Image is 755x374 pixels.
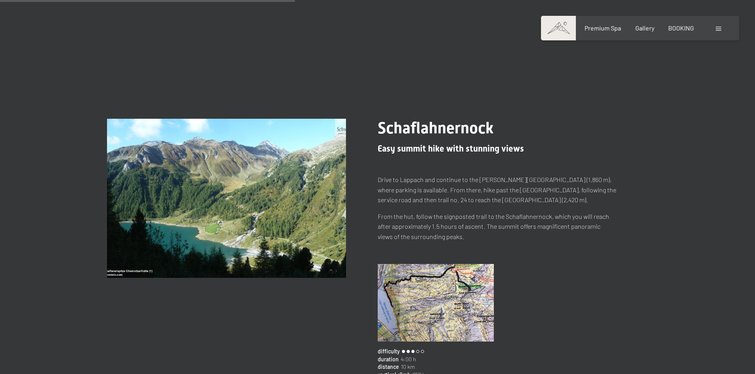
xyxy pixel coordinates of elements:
[378,264,494,342] img: Schaflahnernock
[378,363,399,371] span: distance
[378,211,617,242] p: From the hut, follow the signposted trail to the Schaflahnernock, which you will reach after appr...
[585,24,621,32] a: Premium Spa
[378,347,400,355] span: difficulty
[378,119,493,137] span: Schaflahnernock
[399,363,415,371] span: 10 km
[378,355,399,363] span: duration
[399,355,416,363] span: 4:00 h
[378,144,524,154] span: Easy summit hike with stunning views
[668,24,694,32] a: BOOKING
[107,119,346,278] img: Schaflahnernock
[635,24,654,32] a: Gallery
[378,175,617,205] p: Drive to Lappach and continue to the [PERSON_NAME][GEOGRAPHIC_DATA] (1,860 m), where parking is a...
